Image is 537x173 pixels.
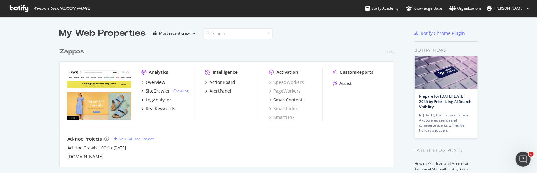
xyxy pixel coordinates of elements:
div: My Web Properties [59,27,146,40]
a: RealKeywords [141,105,175,112]
a: Overview [141,79,165,85]
div: RealKeywords [146,105,175,112]
div: Knowledge Base [406,5,442,12]
div: SmartContent [273,97,303,103]
a: SmartContent [269,97,303,103]
div: AlertPanel [210,88,231,94]
button: [PERSON_NAME] [482,3,534,14]
div: Latest Blog Posts [415,147,478,154]
div: Botify Academy [365,5,399,12]
a: Crawling [173,88,189,94]
img: zappos.com [67,69,131,120]
span: Welcome back, [PERSON_NAME] ! [33,6,90,11]
a: PageWorkers [269,88,301,94]
a: [DATE] [114,145,126,150]
button: Most recent crawl [151,28,199,38]
div: Botify news [415,47,478,54]
div: LogAnalyzer [146,97,171,103]
a: ActionBoard [205,79,235,85]
span: Robert Avila [494,6,524,11]
input: Search [204,28,273,39]
div: Ad-Hoc Projects [67,136,102,142]
a: CustomReports [333,69,373,75]
a: LogAnalyzer [141,97,171,103]
div: - [171,88,189,94]
a: SpeedWorkers [269,79,304,85]
a: SmartLink [269,114,294,121]
div: CustomReports [340,69,373,75]
a: How to Prioritize and Accelerate Technical SEO with Botify Assist [415,161,471,172]
a: SiteCrawler- Crawling [141,88,189,94]
a: Assist [333,80,352,87]
div: New Ad-Hoc Project [119,136,154,142]
iframe: Intercom live chat [516,152,531,167]
div: grid [59,40,400,167]
a: [DOMAIN_NAME] [67,154,103,160]
div: Assist [339,80,352,87]
div: Intelligence [213,69,238,75]
a: AlertPanel [205,88,231,94]
div: Overview [146,79,165,85]
div: Activation [277,69,298,75]
div: Organizations [449,5,482,12]
span: 1 [529,152,534,157]
a: Zappos [59,47,87,56]
a: New Ad-Hoc Project [114,136,154,142]
a: SmartIndex [269,105,298,112]
div: Analytics [149,69,168,75]
a: Ad Hoc Crawls 100K [67,145,109,151]
div: Most recent crawl [159,31,191,35]
a: Botify Chrome Plugin [415,30,465,36]
div: ActionBoard [210,79,235,85]
div: Pro [387,49,394,55]
div: In [DATE], the first year where AI-powered search and commerce agents will guide holiday shoppers… [419,113,473,133]
div: SiteCrawler [146,88,170,94]
div: Zappos [59,47,84,56]
a: Prepare for [DATE][DATE] 2025 by Prioritizing AI Search Visibility [419,94,472,110]
div: Botify Chrome Plugin [421,30,465,36]
img: Prepare for Black Friday 2025 by Prioritizing AI Search Visibility [415,56,478,89]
